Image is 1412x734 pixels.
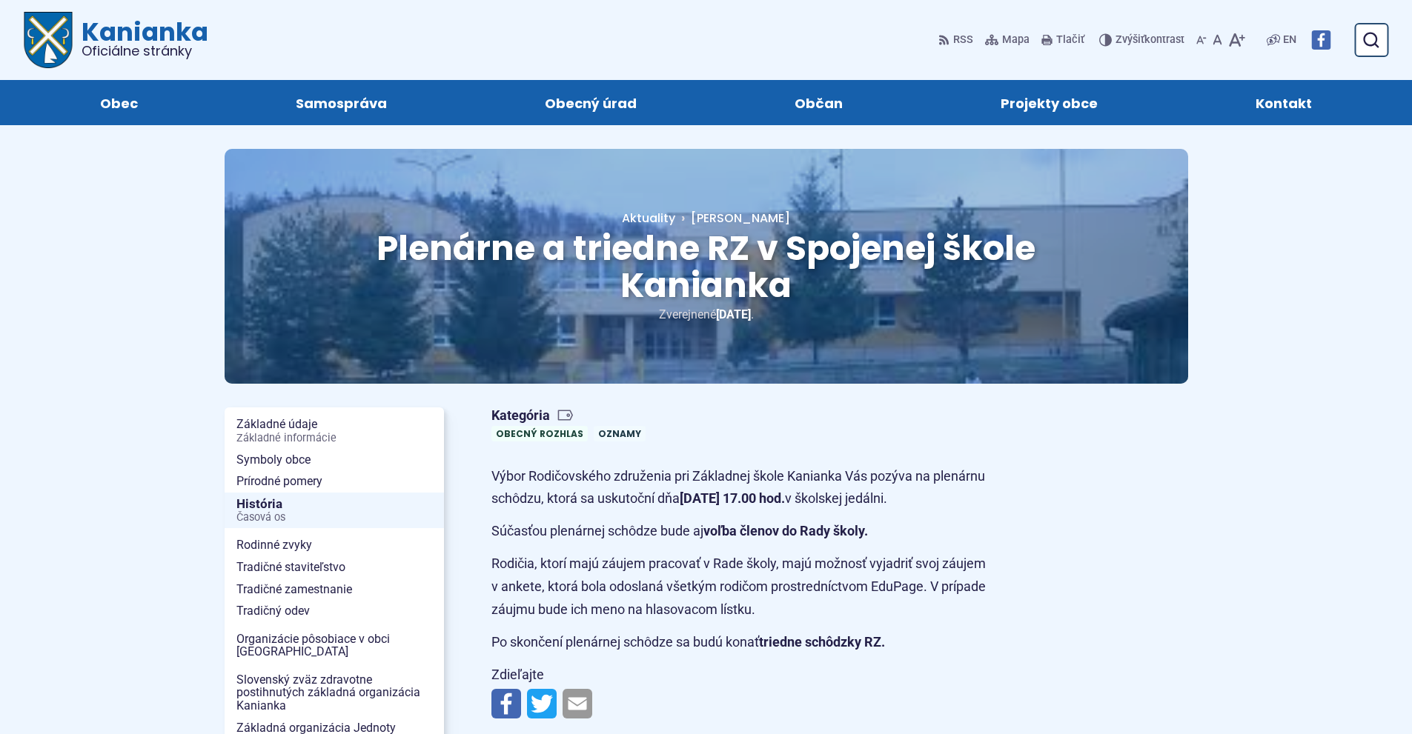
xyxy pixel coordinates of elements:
[377,224,1035,310] span: Plenárne a triedne RZ v Spojenej škole Kanianka
[236,578,432,601] span: Tradičné zamestnanie
[1002,31,1030,49] span: Mapa
[225,578,444,601] a: Tradičné zamestnanie
[82,44,208,58] span: Oficiálne stránky
[225,493,444,529] a: HistóriaČasová os
[1038,24,1087,56] button: Tlačiť
[527,689,557,718] img: Zdieľať na Twitteri
[236,628,432,663] span: Organizácie pôsobiace v obci [GEOGRAPHIC_DATA]
[491,631,1018,654] p: Po skončení plenárnej schôdze sa budú konať
[236,433,432,444] span: Základné informácie
[225,600,444,622] a: Tradičný odev
[1210,24,1225,56] button: Nastaviť pôvodnú veľkosť písma
[982,24,1033,56] a: Mapa
[716,307,751,321] span: [DATE]
[1280,31,1299,49] a: EN
[236,449,432,471] span: Symboly obce
[236,534,432,556] span: Rodinné zvyky
[236,413,432,448] span: Základné údaje
[563,689,592,718] img: Zdieľať e-mailom
[236,470,432,493] span: Prírodné pomery
[938,24,976,56] a: RSS
[236,600,432,622] span: Tradičný odev
[1116,33,1144,46] span: Zvýšiť
[236,493,432,529] span: História
[36,80,202,125] a: Obec
[225,628,444,663] a: Organizácie pôsobiace v obci [GEOGRAPHIC_DATA]
[703,523,868,538] strong: voľba členov do Rady školy.
[491,689,521,718] img: Zdieľať na Facebooku
[795,80,843,125] span: Občan
[491,553,1018,621] p: Rodičia, ktorí majú záujem pracovať v Rade školy, majú možnosť vyjadriť svoj záujem v ankete, kto...
[680,490,785,506] strong: [DATE] 17.00 hod.
[225,449,444,471] a: Symboly obce
[236,512,432,524] span: Časová os
[1116,34,1184,47] span: kontrast
[675,210,790,227] a: [PERSON_NAME]
[1099,24,1187,56] button: Zvýšiťkontrast
[480,80,700,125] a: Obecný úrad
[236,669,432,717] span: Slovenský zväz zdravotne postihnutých základná organizácia Kanianka
[759,634,885,650] strong: triedne schôdzky RZ.
[1256,80,1312,125] span: Kontakt
[1056,34,1084,47] span: Tlačiť
[1283,31,1296,49] span: EN
[731,80,907,125] a: Občan
[225,413,444,448] a: Základné údajeZákladné informácie
[691,210,790,227] span: [PERSON_NAME]
[622,210,675,227] a: Aktuality
[225,470,444,493] a: Prírodné pomery
[1001,80,1098,125] span: Projekty obce
[236,556,432,578] span: Tradičné staviteľstvo
[296,80,387,125] span: Samospráva
[73,19,208,58] span: Kanianka
[491,520,1018,543] p: Súčasťou plenárnej schôdze bude aj
[491,407,652,424] span: Kategória
[1311,30,1330,50] img: Prejsť na Facebook stránku
[594,426,646,441] a: Oznamy
[24,12,208,68] a: Logo Kanianka, prejsť na domovskú stránku.
[545,80,637,125] span: Obecný úrad
[225,669,444,717] a: Slovenský zväz zdravotne postihnutých základná organizácia Kanianka
[953,31,973,49] span: RSS
[491,426,588,441] a: Obecný rozhlas
[225,556,444,578] a: Tradičné staviteľstvo
[491,664,1018,687] p: Zdieľajte
[24,12,73,68] img: Prejsť na domovskú stránku
[272,304,1141,324] p: Zverejnené .
[100,80,138,125] span: Obec
[1193,24,1210,56] button: Zmenšiť veľkosť písma
[225,534,444,556] a: Rodinné zvyky
[1225,24,1248,56] button: Zväčšiť veľkosť písma
[231,80,451,125] a: Samospráva
[491,465,1018,510] p: Výbor Rodičovského združenia pri Základnej škole Kanianka Vás pozýva na plenárnu schôdzu, ktorá s...
[1192,80,1376,125] a: Kontakt
[937,80,1162,125] a: Projekty obce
